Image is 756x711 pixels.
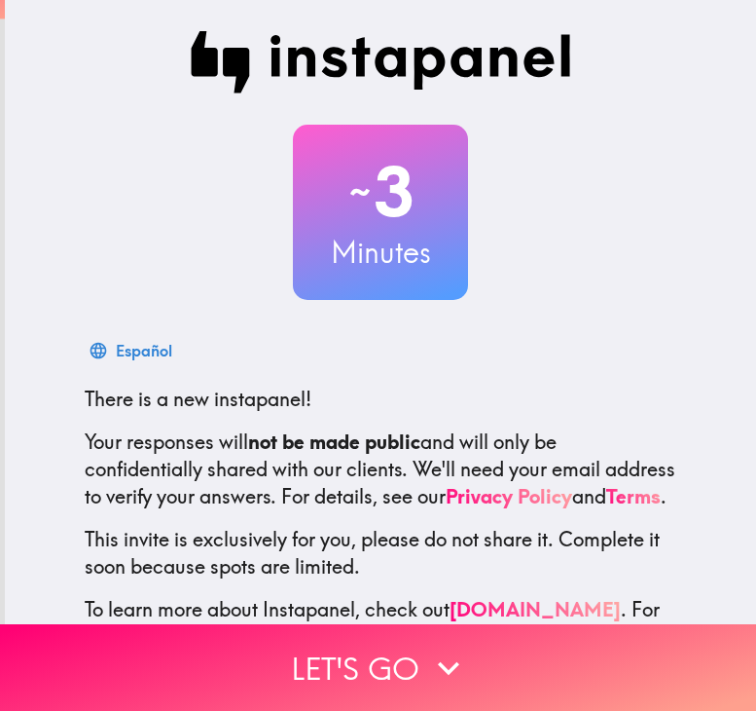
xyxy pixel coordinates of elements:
span: ~ [346,163,374,221]
a: Privacy Policy [446,484,572,508]
p: This invite is exclusively for you, please do not share it. Complete it soon because spots are li... [85,526,676,580]
p: To learn more about Instapanel, check out . For questions or help, email us at . [85,596,676,678]
b: not be made public [248,430,420,454]
span: There is a new instapanel! [85,387,311,411]
button: Español [85,331,180,370]
img: Instapanel [190,31,571,94]
h3: Minutes [293,232,468,273]
p: Your responses will and will only be confidentially shared with our clients. We'll need your emai... [85,429,676,510]
div: Español [116,337,172,364]
h2: 3 [293,152,468,232]
a: [DOMAIN_NAME] [450,597,621,621]
a: Terms [606,484,661,508]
